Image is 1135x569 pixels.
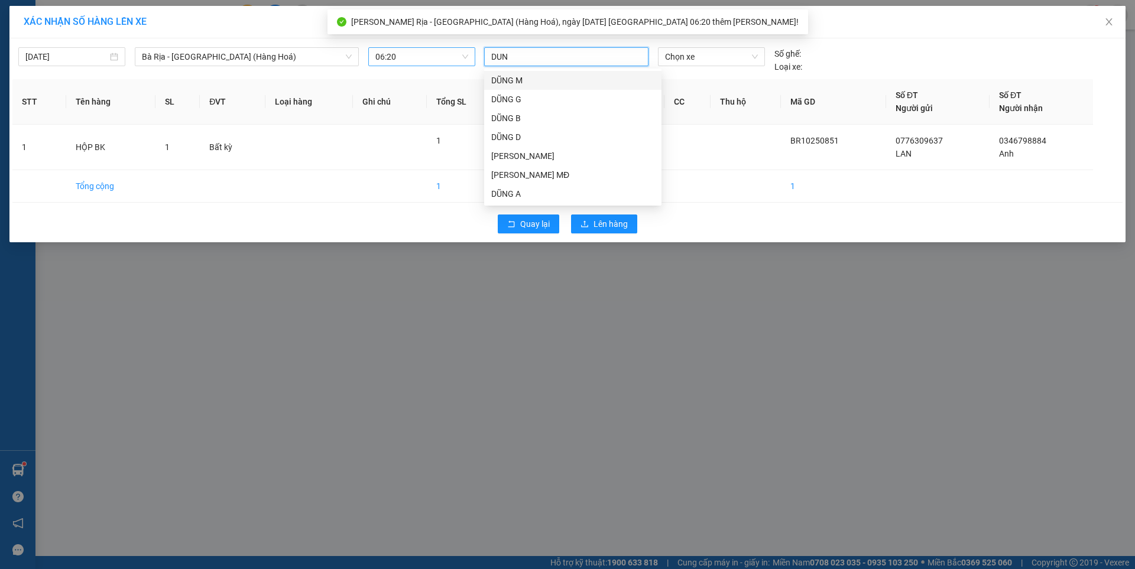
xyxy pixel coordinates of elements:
[491,187,654,200] div: DŨNG A
[436,136,441,145] span: 1
[427,79,504,125] th: Tổng SL
[571,214,637,233] button: uploadLên hàng
[774,47,801,60] span: Số ghế:
[25,50,108,63] input: 13/10/2025
[10,38,93,53] div: TRI
[1092,6,1126,39] button: Close
[484,128,661,147] div: DŨNG D
[594,217,628,230] span: Lên hàng
[491,74,654,87] div: DŨNG M
[427,170,504,203] td: 1
[142,48,352,66] span: Bà Rịa - Sài Gòn (Hàng Hoá)
[581,220,589,229] span: upload
[491,112,654,125] div: DŨNG B
[101,10,184,38] div: 93 NTB Q1
[345,53,352,60] span: down
[66,170,156,203] td: Tổng cộng
[10,11,28,24] span: Gửi:
[351,17,799,27] span: [PERSON_NAME] Rịa - [GEOGRAPHIC_DATA] (Hàng Hoá), ngày [DATE] [GEOGRAPHIC_DATA] 06:20 thêm [PE...
[498,214,559,233] button: rollbackQuay lại
[200,79,265,125] th: ĐVT
[507,220,515,229] span: rollback
[781,79,886,125] th: Mã GD
[12,79,66,125] th: STT
[200,125,265,170] td: Bất kỳ
[9,77,20,90] span: R :
[265,79,353,125] th: Loại hàng
[9,76,95,90] div: 30.000
[24,16,147,27] span: XÁC NHẬN SỐ HÀNG LÊN XE
[491,168,654,181] div: [PERSON_NAME] MĐ
[375,48,468,66] span: 06:20
[484,71,661,90] div: DŨNG M
[101,38,184,53] div: QUANG
[155,79,200,125] th: SL
[66,125,156,170] td: HỘP BK
[484,147,661,165] div: DŨNG-LH
[491,93,654,106] div: DŨNG G
[101,53,184,69] div: 0812110099
[337,17,346,27] span: check-circle
[896,136,943,145] span: 0776309637
[484,165,661,184] div: DŨNG MĐ
[896,90,918,100] span: Số ĐT
[711,79,781,125] th: Thu hộ
[999,149,1014,158] span: Anh
[165,142,170,152] span: 1
[664,79,711,125] th: CC
[896,149,912,158] span: LAN
[484,90,661,109] div: DŨNG G
[999,136,1046,145] span: 0346798884
[491,149,654,162] div: [PERSON_NAME]
[10,10,93,38] div: Hàng Bà Rịa
[66,79,156,125] th: Tên hàng
[781,170,886,203] td: 1
[101,11,129,24] span: Nhận:
[665,48,757,66] span: Chọn xe
[774,60,802,73] span: Loại xe:
[353,79,427,125] th: Ghi chú
[491,131,654,144] div: DŨNG D
[484,184,661,203] div: DŨNG A
[896,103,933,113] span: Người gửi
[520,217,550,230] span: Quay lại
[484,109,661,128] div: DŨNG B
[12,125,66,170] td: 1
[1104,17,1114,27] span: close
[999,103,1043,113] span: Người nhận
[999,90,1022,100] span: Số ĐT
[10,53,93,69] div: 0902809797
[790,136,839,145] span: BR10250851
